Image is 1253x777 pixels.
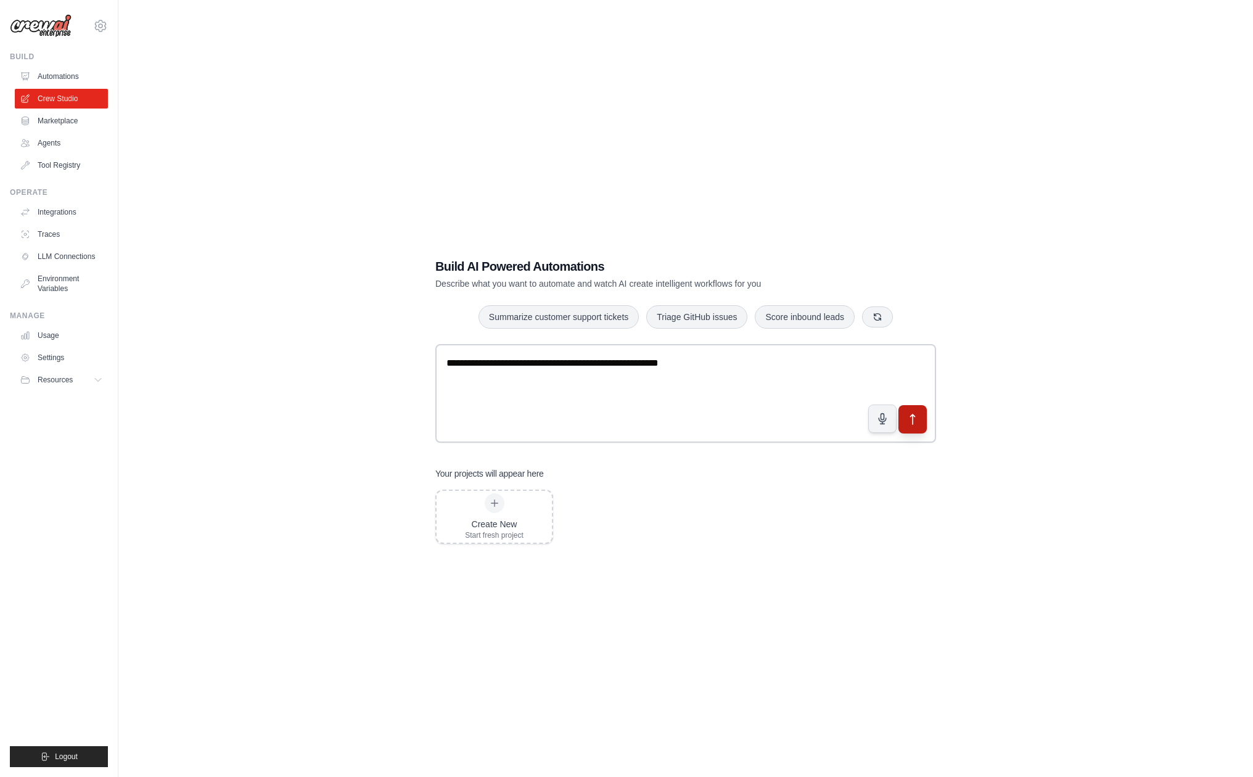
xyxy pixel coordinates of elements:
[435,467,544,480] h3: Your projects will appear here
[15,155,108,175] a: Tool Registry
[15,370,108,390] button: Resources
[38,375,73,385] span: Resources
[435,258,850,275] h1: Build AI Powered Automations
[15,224,108,244] a: Traces
[1191,718,1253,777] iframe: Chat Widget
[15,133,108,153] a: Agents
[15,348,108,368] a: Settings
[479,305,639,329] button: Summarize customer support tickets
[15,326,108,345] a: Usage
[465,530,524,540] div: Start fresh project
[868,405,897,433] button: Click to speak your automation idea
[646,305,747,329] button: Triage GitHub issues
[435,277,850,290] p: Describe what you want to automate and watch AI create intelligent workflows for you
[15,67,108,86] a: Automations
[10,187,108,197] div: Operate
[10,311,108,321] div: Manage
[15,111,108,131] a: Marketplace
[15,202,108,222] a: Integrations
[15,247,108,266] a: LLM Connections
[862,306,893,327] button: Get new suggestions
[755,305,855,329] button: Score inbound leads
[15,89,108,109] a: Crew Studio
[55,752,78,762] span: Logout
[465,518,524,530] div: Create New
[10,14,72,38] img: Logo
[15,269,108,298] a: Environment Variables
[10,52,108,62] div: Build
[10,746,108,767] button: Logout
